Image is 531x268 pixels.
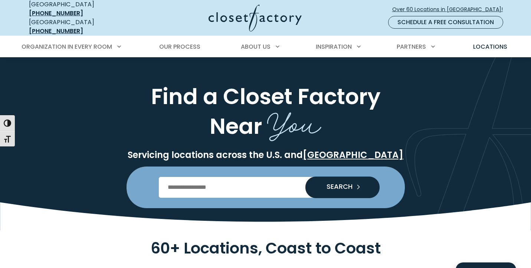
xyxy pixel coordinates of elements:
[321,183,353,190] span: SEARCH
[22,42,112,51] span: Organization in Every Room
[392,3,509,16] a: Over 60 Locations in [GEOGRAPHIC_DATA]!
[303,149,403,161] a: [GEOGRAPHIC_DATA]
[159,177,372,198] input: Enter Postal Code
[29,9,83,17] a: [PHONE_NUMBER]
[316,42,352,51] span: Inspiration
[210,111,262,142] span: Near
[388,16,503,29] a: Schedule a Free Consultation
[305,177,380,198] button: Search our Nationwide Locations
[27,149,504,161] p: Servicing locations across the U.S. and
[151,81,380,112] span: Find a Closet Factory
[151,237,381,258] span: 60+ Locations, Coast to Coast
[241,42,271,51] span: About Us
[473,42,507,51] span: Locations
[209,4,302,32] img: Closet Factory Logo
[267,98,321,144] span: You
[397,42,426,51] span: Partners
[159,42,200,51] span: Our Process
[392,6,509,13] span: Over 60 Locations in [GEOGRAPHIC_DATA]!
[29,18,137,36] div: [GEOGRAPHIC_DATA]
[16,36,515,57] nav: Primary Menu
[29,27,83,35] a: [PHONE_NUMBER]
